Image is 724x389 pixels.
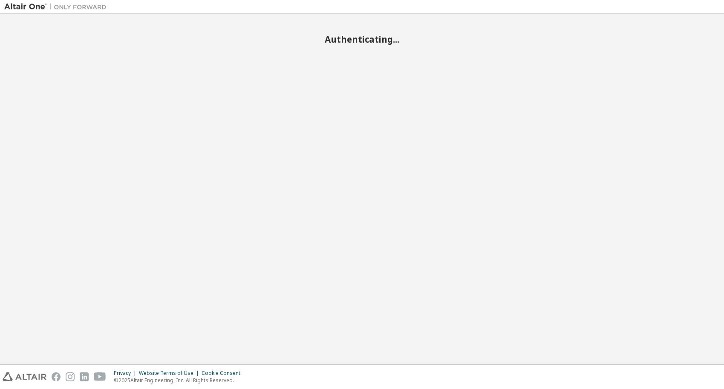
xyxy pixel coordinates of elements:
[66,372,75,381] img: instagram.svg
[52,372,61,381] img: facebook.svg
[4,34,720,45] h2: Authenticating...
[4,3,111,11] img: Altair One
[94,372,106,381] img: youtube.svg
[80,372,89,381] img: linkedin.svg
[202,370,245,377] div: Cookie Consent
[139,370,202,377] div: Website Terms of Use
[114,377,245,384] p: © 2025 Altair Engineering, Inc. All Rights Reserved.
[114,370,139,377] div: Privacy
[3,372,46,381] img: altair_logo.svg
